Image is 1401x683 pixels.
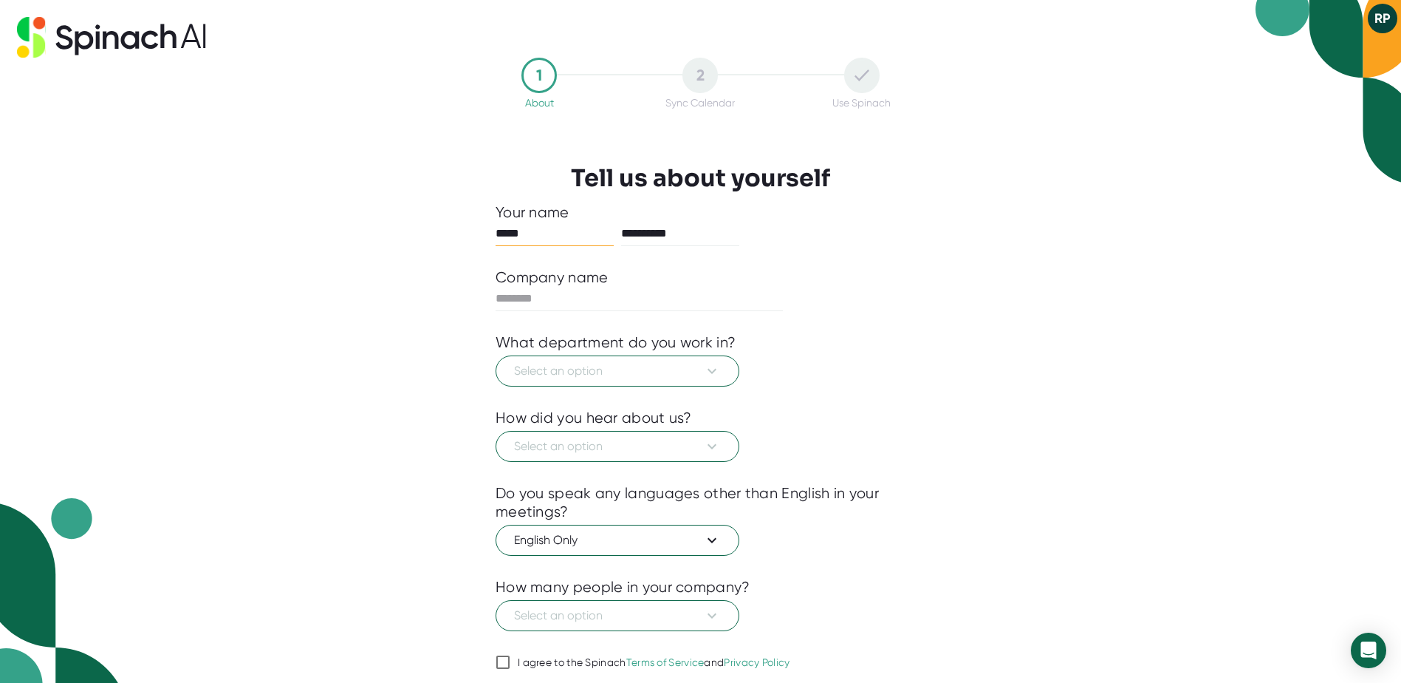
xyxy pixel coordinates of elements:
span: Select an option [514,362,721,380]
div: Company name [496,268,609,287]
div: Your name [496,203,905,222]
div: Sync Calendar [665,97,735,109]
span: English Only [514,531,721,549]
div: How many people in your company? [496,578,750,597]
button: Select an option [496,431,739,462]
h3: Tell us about yourself [571,164,830,192]
div: About [525,97,554,109]
div: 2 [682,58,718,93]
div: 1 [521,58,557,93]
div: Do you speak any languages other than English in your meetings? [496,484,905,521]
button: RP [1368,4,1397,33]
a: Privacy Policy [724,656,789,668]
div: How did you hear about us? [496,409,692,427]
span: Select an option [514,438,721,455]
button: Select an option [496,356,739,387]
button: Select an option [496,600,739,631]
a: Terms of Service [626,656,705,668]
div: Open Intercom Messenger [1351,633,1386,668]
div: What department do you work in? [496,333,736,352]
span: Select an option [514,607,721,625]
button: English Only [496,525,739,556]
div: I agree to the Spinach and [518,656,790,670]
div: Use Spinach [832,97,891,109]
